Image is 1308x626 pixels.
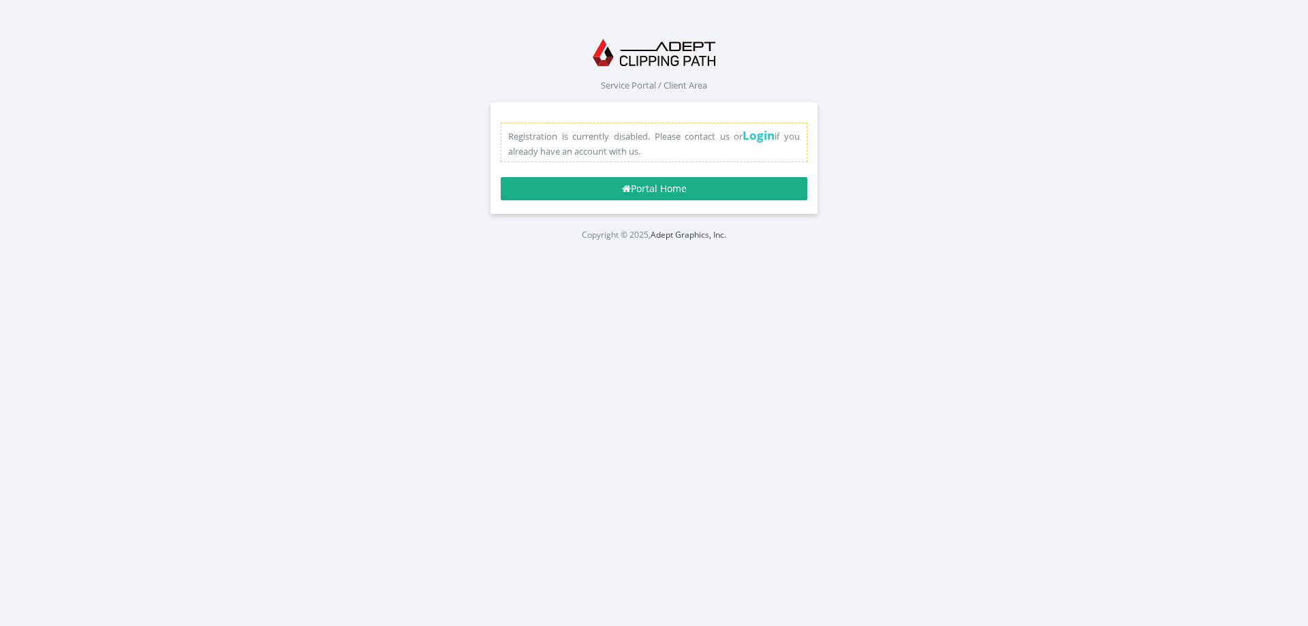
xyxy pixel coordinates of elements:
[582,229,726,240] small: Copyright © 2025,
[501,177,807,200] a: Portal Home
[601,79,707,91] span: Service Portal / Client Area
[501,123,807,162] div: Registration is currently disabled. Please contact us or if you already have an account with us.
[651,229,726,240] a: Adept Graphics, Inc.
[593,39,715,66] img: Adept Graphics
[743,127,775,143] a: Login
